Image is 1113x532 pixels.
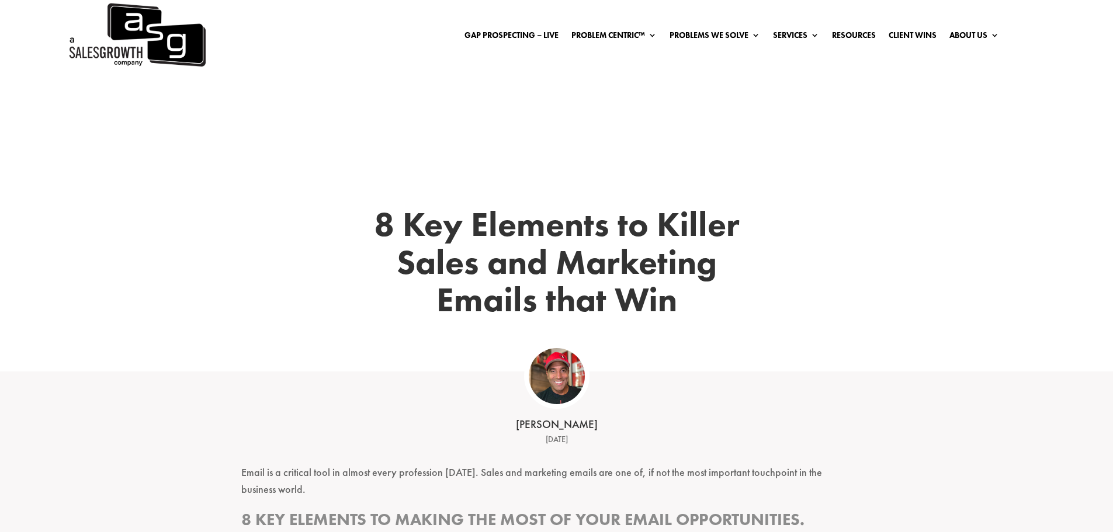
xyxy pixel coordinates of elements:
[670,31,760,44] a: Problems We Solve
[376,417,738,433] div: [PERSON_NAME]
[529,348,585,404] img: ASG Co_alternate lockup (1)
[832,31,876,44] a: Resources
[464,31,559,44] a: Gap Prospecting – LIVE
[376,433,738,447] div: [DATE]
[364,206,750,325] h1: 8 Key Elements to Killer Sales and Marketing Emails that Win
[571,31,657,44] a: Problem Centric™
[241,464,872,509] p: Email is a critical tool in almost every profession [DATE]. Sales and marketing emails are one of...
[889,31,937,44] a: Client Wins
[773,31,819,44] a: Services
[949,31,999,44] a: About Us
